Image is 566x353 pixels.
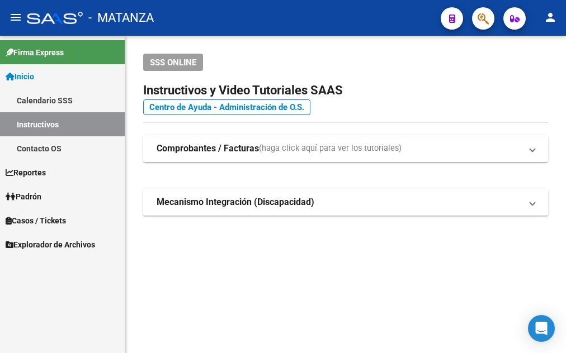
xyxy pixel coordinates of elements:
[6,238,95,251] span: Explorador de Archivos
[143,135,548,162] mat-expansion-panel-header: Comprobantes / Facturas(haga click aquí para ver los tutoriales)
[544,11,557,24] mat-icon: person
[143,189,548,216] mat-expansion-panel-header: Mecanismo Integración (Discapacidad)
[150,58,196,68] span: SSS ONLINE
[528,315,555,342] div: Open Intercom Messenger
[143,99,310,115] a: Centro de Ayuda - Administración de O.S.
[9,11,22,24] mat-icon: menu
[143,54,203,71] button: SSS ONLINE
[6,46,64,59] span: Firma Express
[88,6,154,30] span: - MATANZA
[157,196,314,208] strong: Mecanismo Integración (Discapacidad)
[6,214,66,227] span: Casos / Tickets
[6,70,34,83] span: Inicio
[6,166,46,179] span: Reportes
[6,190,41,203] span: Padrón
[157,142,259,155] strong: Comprobantes / Facturas
[143,80,548,101] h2: Instructivos y Video Tutoriales SAAS
[259,142,402,155] span: (haga click aquí para ver los tutoriales)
